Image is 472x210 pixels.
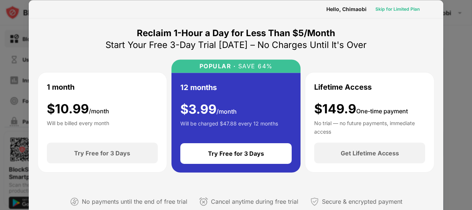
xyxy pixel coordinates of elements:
div: POPULAR · [199,62,236,69]
div: 12 months [180,82,217,93]
div: No payments until the end of free trial [82,196,187,207]
div: Secure & encrypted payment [322,196,402,207]
div: $149.9 [314,101,408,116]
div: SAVE 64% [236,62,273,69]
div: Hello, Chimaobi [326,6,367,12]
div: Try Free for 3 Days [208,150,264,157]
div: Get Lifetime Access [341,149,399,157]
div: Start Your Free 3-Day Trial [DATE] – No Charges Until It's Over [105,39,367,51]
div: Will be billed every month [47,119,109,134]
img: not-paying [70,197,79,206]
img: secured-payment [310,197,319,206]
div: Skip for Limited Plan [375,5,420,13]
div: Cancel anytime during free trial [211,196,298,207]
div: Will be charged $47.88 every 12 months [180,120,278,134]
div: 1 month [47,81,74,92]
div: $ 10.99 [47,101,109,116]
div: Lifetime Access [314,81,372,92]
div: $ 3.99 [180,101,237,117]
span: /month [216,107,237,115]
span: One-time payment [356,107,408,114]
div: No trial — no future payments, immediate access [314,119,425,134]
div: Reclaim 1-Hour a Day for Less Than $5/Month [137,27,335,39]
div: Try Free for 3 Days [74,149,130,157]
img: cancel-anytime [199,197,208,206]
span: /month [89,107,109,114]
